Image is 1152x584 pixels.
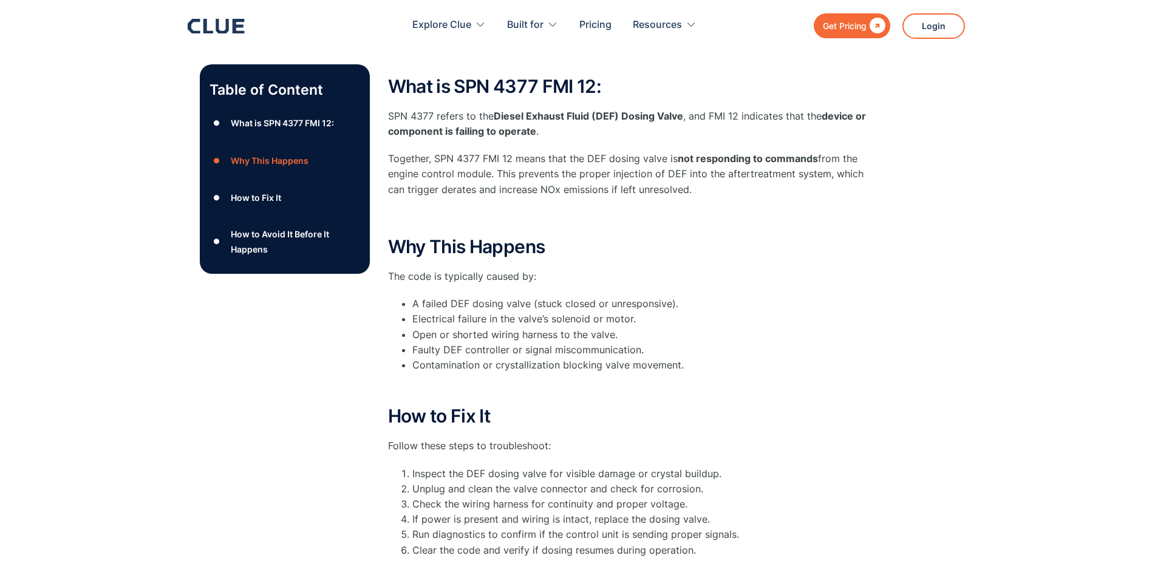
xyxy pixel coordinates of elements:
div: Built for [507,6,544,44]
li: Faulty DEF controller or signal miscommunication. [412,342,874,358]
div: Resources [633,6,697,44]
a: ●Why This Happens [210,151,360,169]
p: ‍ [388,564,874,579]
li: Electrical failure in the valve’s solenoid or motor. [412,311,874,327]
li: Unplug and clean the valve connector and check for corrosion. [412,481,874,497]
h2: How to Fix It [388,406,874,426]
li: Check the wiring harness for continuity and proper voltage. [412,497,874,512]
div: Explore Clue [412,6,471,44]
div: Explore Clue [412,6,486,44]
li: Contamination or crystallization blocking valve movement. [412,358,874,373]
p: ‍ [388,379,874,394]
a: ●What is SPN 4377 FMI 12: [210,114,360,132]
strong: Diesel Exhaust Fluid (DEF) Dosing Valve [494,110,683,122]
strong: not responding to commands [678,152,818,165]
p: Together, SPN 4377 FMI 12 means that the DEF dosing valve is from the engine control module. This... [388,151,874,197]
p: The code is typically caused by: [388,269,874,284]
a: ●How to Avoid It Before It Happens [210,226,360,257]
li: If power is present and wiring is intact, replace the dosing valve. [412,512,874,527]
li: A failed DEF dosing valve (stuck closed or unresponsive). [412,296,874,311]
div: How to Avoid It Before It Happens [231,226,360,257]
li: Open or shorted wiring harness to the valve. [412,327,874,342]
h2: What is SPN 4377 FMI 12: [388,76,874,97]
p: Follow these steps to troubleshoot: [388,438,874,453]
li: Run diagnostics to confirm if the control unit is sending proper signals. [412,527,874,542]
div: ● [210,189,224,207]
h2: Why This Happens [388,237,874,257]
p: SPN 4377 refers to the , and FMI 12 indicates that the . [388,109,874,139]
div: ● [210,114,224,132]
strong: device or component is failing to operate [388,110,866,137]
a: Login [902,13,965,39]
a: Get Pricing [814,13,890,38]
div: How to Fix It [231,190,281,205]
p: ‍ [388,209,874,225]
div: What is SPN 4377 FMI 12: [231,115,334,131]
p: Table of Content [210,80,360,100]
a: Pricing [579,6,612,44]
div: ● [210,151,224,169]
li: Clear the code and verify if dosing resumes during operation. [412,543,874,558]
div: Built for [507,6,558,44]
div: Get Pricing [823,18,867,33]
div:  [867,18,885,33]
div: Resources [633,6,682,44]
div: Why This Happens [231,153,308,168]
a: ●How to Fix It [210,189,360,207]
li: Inspect the DEF dosing valve for visible damage or crystal buildup. [412,466,874,481]
div: ● [210,233,224,251]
